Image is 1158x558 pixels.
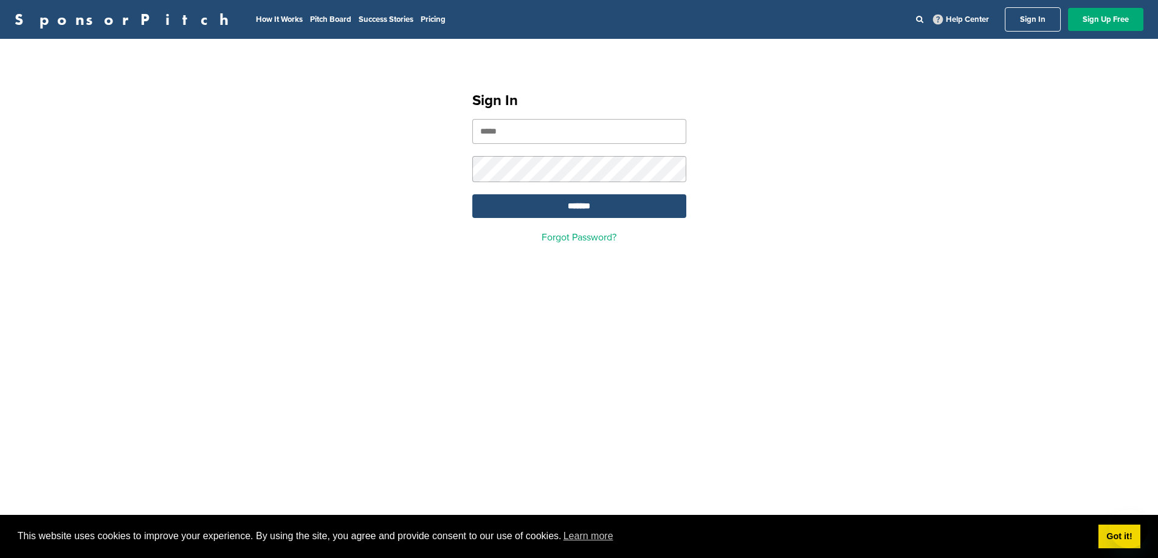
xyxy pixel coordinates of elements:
[1098,525,1140,549] a: dismiss cookie message
[1068,8,1143,31] a: Sign Up Free
[562,527,615,545] a: learn more about cookies
[256,15,303,24] a: How It Works
[310,15,351,24] a: Pitch Board
[1109,509,1148,548] iframe: Button to launch messaging window
[15,12,236,27] a: SponsorPitch
[359,15,413,24] a: Success Stories
[472,90,686,112] h1: Sign In
[1005,7,1061,32] a: Sign In
[931,12,991,27] a: Help Center
[421,15,446,24] a: Pricing
[542,231,616,243] a: Forgot Password?
[18,527,1089,545] span: This website uses cookies to improve your experience. By using the site, you agree and provide co...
